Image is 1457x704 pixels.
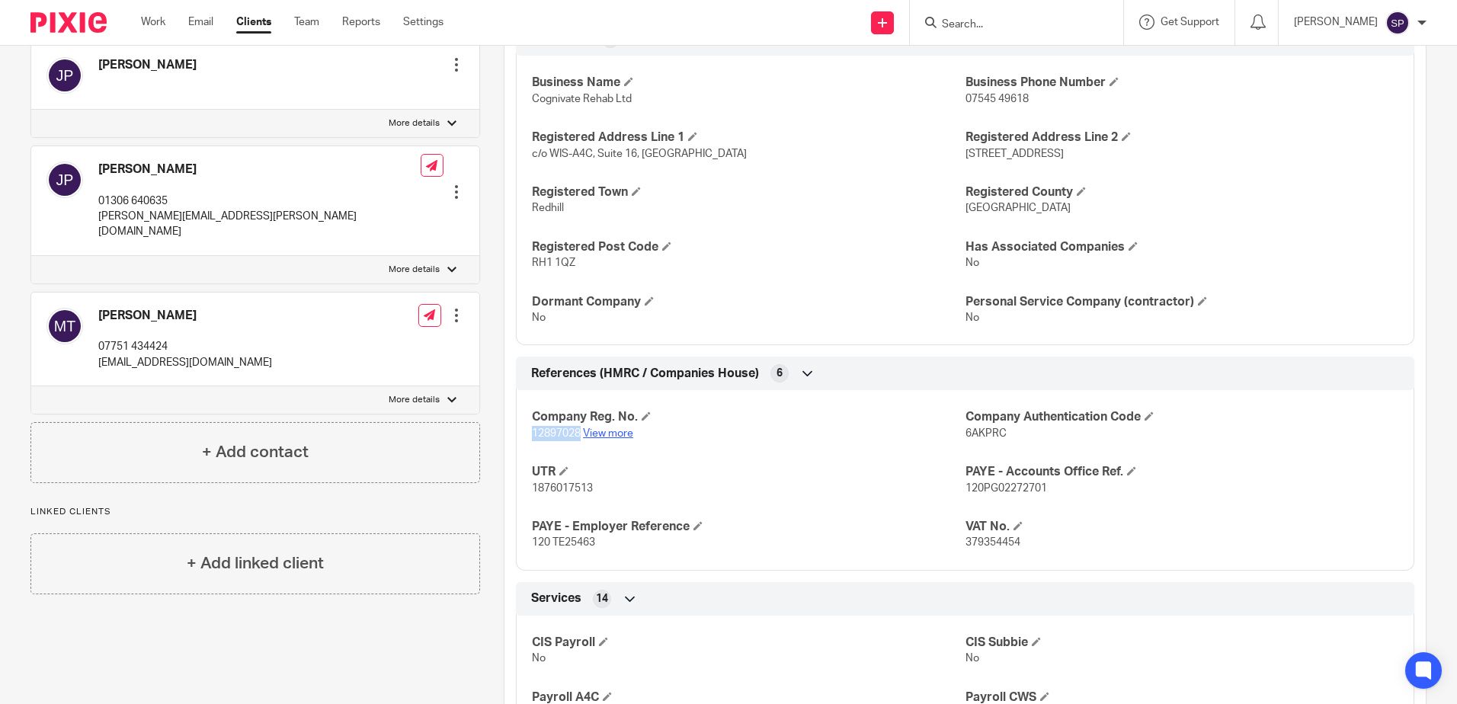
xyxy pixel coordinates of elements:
span: [STREET_ADDRESS] [965,149,1064,159]
h4: + Add contact [202,440,309,464]
h4: + Add linked client [187,552,324,575]
h4: Company Reg. No. [532,409,965,425]
h4: Business Phone Number [965,75,1398,91]
img: svg%3E [1385,11,1410,35]
h4: Registered Post Code [532,239,965,255]
h4: Registered County [965,184,1398,200]
a: Team [294,14,319,30]
img: svg%3E [46,162,83,198]
p: More details [389,117,440,130]
h4: [PERSON_NAME] [98,57,197,73]
span: [GEOGRAPHIC_DATA] [965,203,1071,213]
h4: UTR [532,464,965,480]
h4: [PERSON_NAME] [98,308,272,324]
h4: PAYE - Accounts Office Ref. [965,464,1398,480]
span: 6 [777,366,783,381]
span: No [532,653,546,664]
a: Work [141,14,165,30]
p: [EMAIL_ADDRESS][DOMAIN_NAME] [98,355,272,370]
span: Cognivate Rehab Ltd [532,94,632,104]
a: Reports [342,14,380,30]
span: 12897028 [532,428,581,439]
span: References (HMRC / Companies House) [531,366,759,382]
h4: [PERSON_NAME] [98,162,421,178]
h4: CIS Payroll [532,635,965,651]
span: 14 [596,591,608,606]
h4: Dormant Company [532,294,965,310]
h4: Business Name [532,75,965,91]
h4: Has Associated Companies [965,239,1398,255]
a: Clients [236,14,271,30]
span: No [532,312,546,323]
span: 6AKPRC [965,428,1007,439]
h4: Personal Service Company (contractor) [965,294,1398,310]
span: c/o WIS-A4C, Suite 16, [GEOGRAPHIC_DATA] [532,149,747,159]
span: Redhill [532,203,564,213]
img: svg%3E [46,308,83,344]
span: 120PG02272701 [965,483,1047,494]
p: 07751 434424 [98,339,272,354]
h4: CIS Subbie [965,635,1398,651]
span: No [965,258,979,268]
p: Linked clients [30,506,480,518]
span: 1876017513 [532,483,593,494]
a: Settings [403,14,444,30]
span: No [965,312,979,323]
h4: Registered Address Line 1 [532,130,965,146]
img: svg%3E [46,57,83,94]
img: Pixie [30,12,107,33]
input: Search [940,18,1078,32]
span: 379354454 [965,537,1020,548]
h4: VAT No. [965,519,1398,535]
h4: Registered Town [532,184,965,200]
p: [PERSON_NAME] [1294,14,1378,30]
span: No [965,653,979,664]
span: Services [531,590,581,606]
span: Get Support [1161,17,1219,27]
span: 120 TE25463 [532,537,595,548]
p: [PERSON_NAME][EMAIL_ADDRESS][PERSON_NAME][DOMAIN_NAME] [98,209,421,240]
p: 01306 640635 [98,194,421,209]
h4: Registered Address Line 2 [965,130,1398,146]
a: Email [188,14,213,30]
p: More details [389,264,440,276]
h4: PAYE - Employer Reference [532,519,965,535]
span: 07545 49618 [965,94,1029,104]
h4: Company Authentication Code [965,409,1398,425]
p: More details [389,394,440,406]
a: View more [583,428,633,439]
span: RH1 1QZ [532,258,575,268]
